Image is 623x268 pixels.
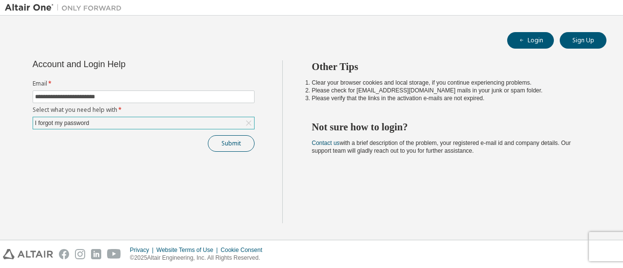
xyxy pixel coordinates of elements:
[312,140,340,146] a: Contact us
[33,117,254,129] div: I forgot my password
[156,246,220,254] div: Website Terms of Use
[75,249,85,259] img: instagram.svg
[91,249,101,259] img: linkedin.svg
[33,106,255,114] label: Select what you need help with
[560,32,606,49] button: Sign Up
[130,254,268,262] p: © 2025 Altair Engineering, Inc. All Rights Reserved.
[220,246,268,254] div: Cookie Consent
[107,249,121,259] img: youtube.svg
[130,246,156,254] div: Privacy
[3,249,53,259] img: altair_logo.svg
[312,94,589,102] li: Please verify that the links in the activation e-mails are not expired.
[208,135,255,152] button: Submit
[312,87,589,94] li: Please check for [EMAIL_ADDRESS][DOMAIN_NAME] mails in your junk or spam folder.
[33,60,210,68] div: Account and Login Help
[312,79,589,87] li: Clear your browser cookies and local storage, if you continue experiencing problems.
[312,121,589,133] h2: Not sure how to login?
[34,118,91,128] div: I forgot my password
[33,80,255,88] label: Email
[5,3,127,13] img: Altair One
[312,60,589,73] h2: Other Tips
[59,249,69,259] img: facebook.svg
[507,32,554,49] button: Login
[312,140,571,154] span: with a brief description of the problem, your registered e-mail id and company details. Our suppo...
